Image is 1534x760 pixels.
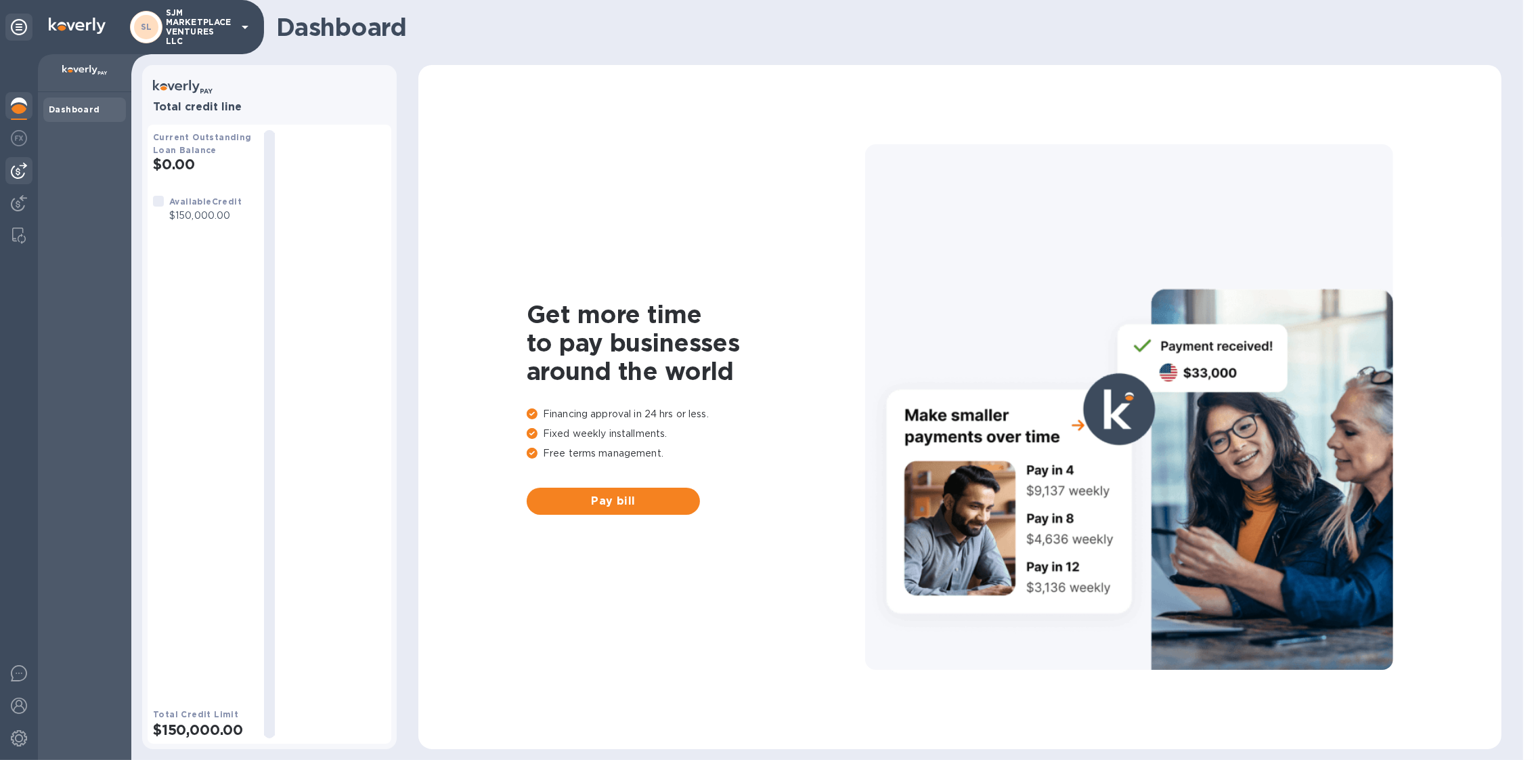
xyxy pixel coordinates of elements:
h2: $0.00 [153,156,253,173]
b: SL [141,22,152,32]
p: $150,000.00 [169,209,242,223]
p: Free terms management. [527,446,865,461]
b: Total Credit Limit [153,709,238,719]
div: Unpin categories [5,14,32,41]
b: Current Outstanding Loan Balance [153,132,252,155]
p: Financing approval in 24 hrs or less. [527,407,865,421]
h2: $150,000.00 [153,721,253,738]
span: Pay bill [538,493,689,509]
b: Dashboard [49,104,100,114]
p: Fixed weekly installments. [527,427,865,441]
h1: Dashboard [276,13,1495,41]
img: Logo [49,18,106,34]
img: Foreign exchange [11,130,27,146]
button: Pay bill [527,488,700,515]
h1: Get more time to pay businesses around the world [527,300,865,385]
h3: Total credit line [153,101,386,114]
p: SJM MARKETPLACE VENTURES LLC [166,8,234,46]
b: Available Credit [169,196,242,207]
